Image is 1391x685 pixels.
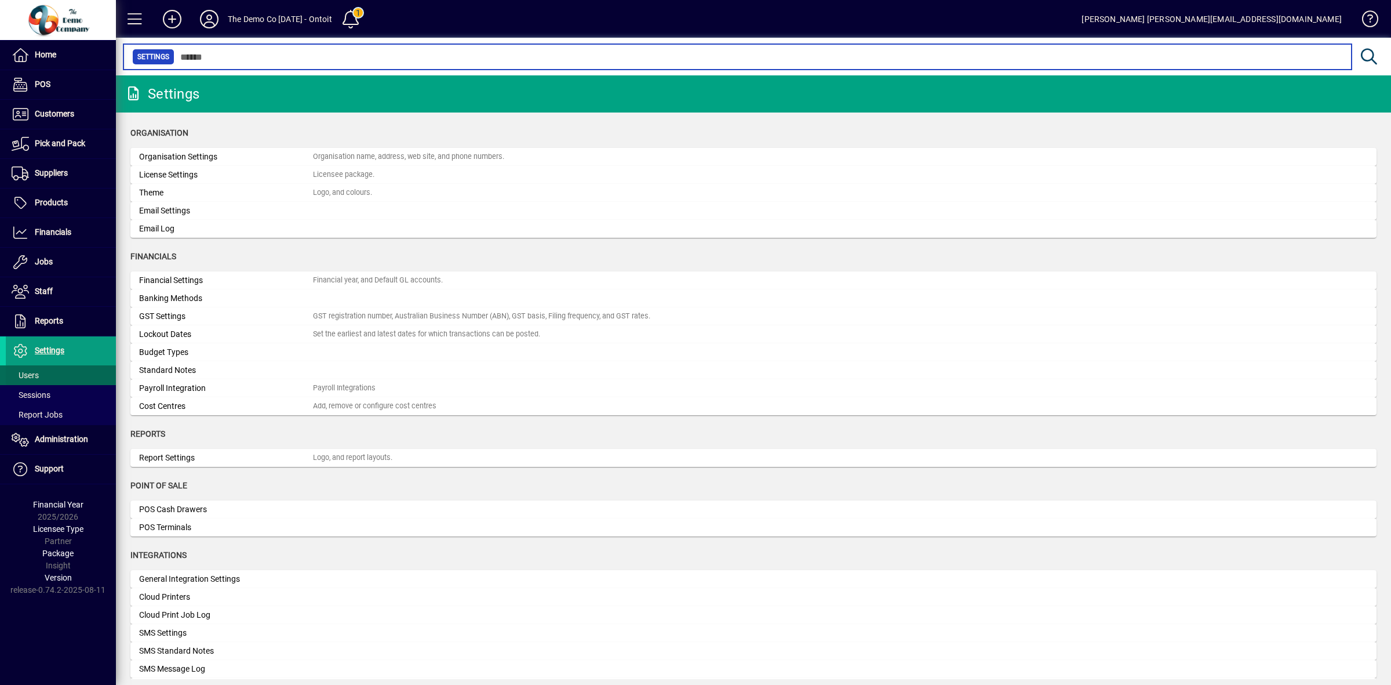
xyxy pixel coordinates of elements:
a: Administration [6,425,116,454]
div: Lockout Dates [139,328,313,340]
div: Banking Methods [139,292,313,305]
div: Organisation name, address, web site, and phone numbers. [313,151,504,162]
div: Payroll Integrations [313,383,376,394]
div: Email Log [139,223,313,235]
a: Banking Methods [130,289,1377,307]
div: Payroll Integration [139,382,313,394]
a: Organisation SettingsOrganisation name, address, web site, and phone numbers. [130,148,1377,166]
a: Jobs [6,248,116,277]
a: Email Settings [130,202,1377,220]
div: Logo, and colours. [313,187,372,198]
div: Cost Centres [139,400,313,412]
a: SMS Message Log [130,660,1377,678]
span: Financials [130,252,176,261]
div: Logo, and report layouts. [313,452,392,463]
button: Add [154,9,191,30]
span: Jobs [35,257,53,266]
div: Set the earliest and latest dates for which transactions can be posted. [313,329,540,340]
a: General Integration Settings [130,570,1377,588]
a: Lockout DatesSet the earliest and latest dates for which transactions can be posted. [130,325,1377,343]
a: Users [6,365,116,385]
span: Suppliers [35,168,68,177]
span: Sessions [12,390,50,400]
span: Package [42,549,74,558]
div: SMS Settings [139,627,313,639]
a: Budget Types [130,343,1377,361]
a: Standard Notes [130,361,1377,379]
a: GST SettingsGST registration number, Australian Business Number (ABN), GST basis, Filing frequenc... [130,307,1377,325]
div: Email Settings [139,205,313,217]
span: Products [35,198,68,207]
a: POS Terminals [130,519,1377,537]
span: Customers [35,109,74,118]
span: Reports [35,316,63,325]
div: Cloud Print Job Log [139,609,313,621]
div: Organisation Settings [139,151,313,163]
a: POS [6,70,116,99]
span: POS [35,79,50,89]
span: Staff [35,287,53,296]
span: Support [35,464,64,473]
div: Financial Settings [139,274,313,287]
a: ThemeLogo, and colours. [130,184,1377,202]
span: Reports [130,429,165,438]
div: Budget Types [139,346,313,358]
div: Report Settings [139,452,313,464]
a: Pick and Pack [6,129,116,158]
div: Licensee package. [313,169,374,180]
span: Users [12,371,39,380]
a: Knowledge Base [1353,2,1377,40]
span: Report Jobs [12,410,63,419]
span: Settings [35,346,64,355]
div: Theme [139,187,313,199]
a: SMS Settings [130,624,1377,642]
a: Financial SettingsFinancial year, and Default GL accounts. [130,271,1377,289]
div: GST Settings [139,310,313,322]
div: SMS Message Log [139,663,313,675]
span: Integrations [130,550,187,560]
a: Home [6,41,116,70]
span: Administration [35,434,88,444]
a: Report Jobs [6,405,116,425]
div: Cloud Printers [139,591,313,603]
a: Products [6,189,116,218]
div: POS Terminals [139,521,313,534]
a: Email Log [130,220,1377,238]
div: Standard Notes [139,364,313,376]
a: POS Cash Drawers [130,501,1377,519]
span: Financials [35,227,71,237]
div: General Integration Settings [139,573,313,585]
button: Profile [191,9,228,30]
span: Version [45,573,72,582]
div: POS Cash Drawers [139,503,313,516]
a: License SettingsLicensee package. [130,166,1377,184]
div: The Demo Co [DATE] - Ontoit [228,10,332,28]
span: Financial Year [33,500,83,509]
div: SMS Standard Notes [139,645,313,657]
span: Point of Sale [130,481,187,490]
a: Cloud Print Job Log [130,606,1377,624]
span: Organisation [130,128,188,137]
a: Financials [6,218,116,247]
div: License Settings [139,169,313,181]
a: Report SettingsLogo, and report layouts. [130,449,1377,467]
a: SMS Standard Notes [130,642,1377,660]
div: Financial year, and Default GL accounts. [313,275,443,286]
div: Settings [125,85,199,103]
a: Customers [6,100,116,129]
span: Home [35,50,56,59]
div: [PERSON_NAME] [PERSON_NAME][EMAIL_ADDRESS][DOMAIN_NAME] [1082,10,1342,28]
a: Cloud Printers [130,588,1377,606]
div: Add, remove or configure cost centres [313,401,436,412]
span: Settings [137,51,169,63]
span: Pick and Pack [35,139,85,148]
a: Payroll IntegrationPayroll Integrations [130,379,1377,397]
span: Licensee Type [33,524,83,534]
a: Sessions [6,385,116,405]
a: Support [6,455,116,484]
a: Reports [6,307,116,336]
a: Suppliers [6,159,116,188]
div: GST registration number, Australian Business Number (ABN), GST basis, Filing frequency, and GST r... [313,311,650,322]
a: Staff [6,277,116,306]
a: Cost CentresAdd, remove or configure cost centres [130,397,1377,415]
